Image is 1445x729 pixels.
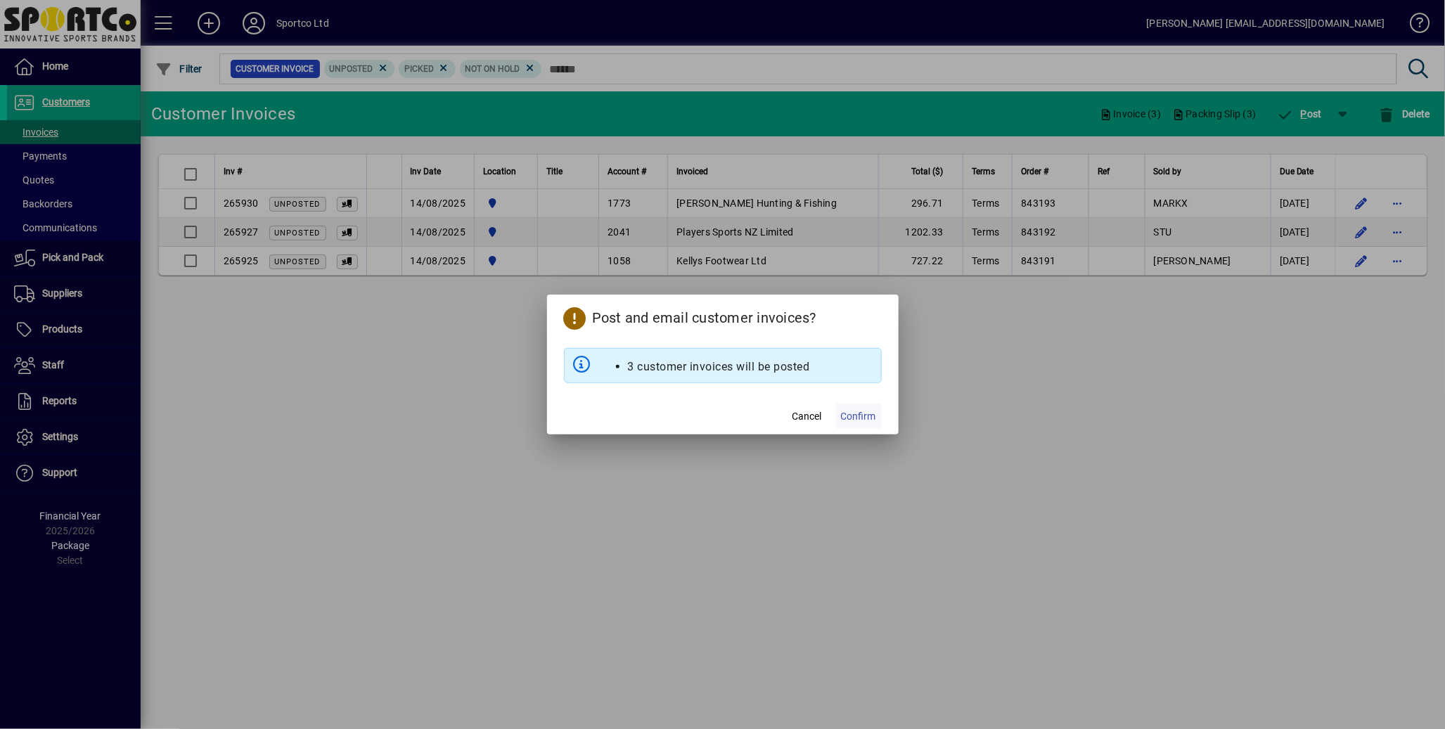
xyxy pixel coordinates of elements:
span: Cancel [792,409,822,424]
li: 3 customer invoices will be posted [628,359,810,375]
button: Confirm [835,404,882,429]
span: Confirm [841,409,876,424]
button: Cancel [785,404,830,429]
h2: Post and email customer invoices? [547,295,899,337]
